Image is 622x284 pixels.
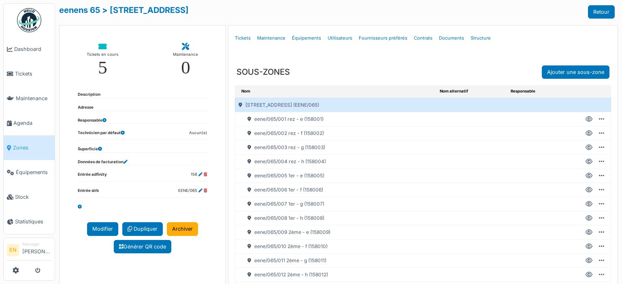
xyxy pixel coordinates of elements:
[22,241,51,247] div: Manager
[235,197,437,211] div: eene/065/007 1er - g (158007)
[7,241,51,261] a: EN Manager[PERSON_NAME]
[586,158,592,165] div: Voir
[254,29,289,48] a: Maintenance
[586,172,592,179] div: Voir
[586,116,592,123] div: Voir
[586,271,592,278] div: Voir
[59,5,100,15] a: eenens 65
[78,105,94,111] dt: Adresse
[586,200,592,208] div: Voir
[235,254,437,267] div: eene/065/011 2ème - g (158011)
[324,29,356,48] a: Utilisateurs
[235,183,437,197] div: eene/065/006 1er - f (158006)
[78,146,102,152] dt: Superficie
[14,45,51,53] span: Dashboard
[87,50,118,59] div: Tickets en cours
[78,118,107,124] dt: Responsable
[4,111,55,135] a: Agenda
[4,135,55,160] a: Zones
[586,215,592,222] div: Voir
[102,5,189,15] a: > [STREET_ADDRESS]
[235,126,437,140] div: eene/065/002 rez - f (158002)
[586,186,592,194] div: Voir
[4,209,55,234] a: Statistiques
[78,92,100,98] dt: Description
[235,155,437,168] div: eene/065/004 rez - h (158004)
[178,188,207,194] dd: EENE/065
[235,225,437,239] div: eene/065/009 2ème - e (158009)
[586,229,592,236] div: Voir
[4,160,55,185] a: Équipements
[235,240,437,253] div: eene/065/010 2ème - f (158010)
[507,85,577,98] th: Responsable
[167,222,198,236] a: Archiver
[586,243,592,250] div: Voir
[114,240,171,253] a: Générer QR code
[356,29,411,48] a: Fournisseurs préférés
[235,169,437,183] div: eene/065/005 1er - e (158005)
[4,185,55,209] a: Stock
[15,193,51,201] span: Stock
[436,29,467,48] a: Documents
[4,37,55,61] a: Dashboard
[16,168,51,176] span: Équipements
[16,95,51,102] span: Maintenance
[122,222,163,236] a: Dupliquer
[4,86,55,111] a: Maintenance
[181,59,190,77] div: 0
[235,85,437,98] th: Nom
[467,29,494,48] a: Structure
[235,211,437,225] div: eene/065/008 1er - h (158008)
[586,144,592,151] div: Voir
[289,29,324,48] a: Équipements
[235,98,437,112] div: [STREET_ADDRESS] (EENE/065)
[15,70,51,78] span: Tickets
[78,130,125,139] dt: Technicien par défaut
[586,130,592,137] div: Voir
[586,257,592,264] div: Voir
[78,188,99,197] dt: Entrée slrb
[173,50,198,59] div: Maintenance
[542,65,609,79] a: Ajouter une sous-zone
[236,67,290,77] h3: SOUS-ZONES
[22,241,51,259] li: [PERSON_NAME]
[189,130,207,136] dd: Aucun(e)
[235,141,437,154] div: eene/065/003 rez - g (158003)
[437,85,507,98] th: Nom alternatif
[191,172,207,178] dd: 158
[17,8,41,32] img: Badge_color-CXgf-gQk.svg
[232,29,254,48] a: Tickets
[235,112,437,126] div: eene/065/001 rez - e (158001)
[78,159,128,165] dt: Données de facturation
[4,61,55,86] a: Tickets
[411,29,436,48] a: Contrats
[80,37,125,83] a: Tickets en cours 5
[13,119,51,127] span: Agenda
[87,222,118,236] a: Modifier
[78,172,107,181] dt: Entrée adfinity
[166,37,204,83] a: Maintenance 0
[235,268,437,282] div: eene/065/012 2ème - h (158012)
[13,144,51,151] span: Zones
[15,218,51,225] span: Statistiques
[588,5,615,19] a: Retour
[98,59,107,77] div: 5
[7,244,19,256] li: EN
